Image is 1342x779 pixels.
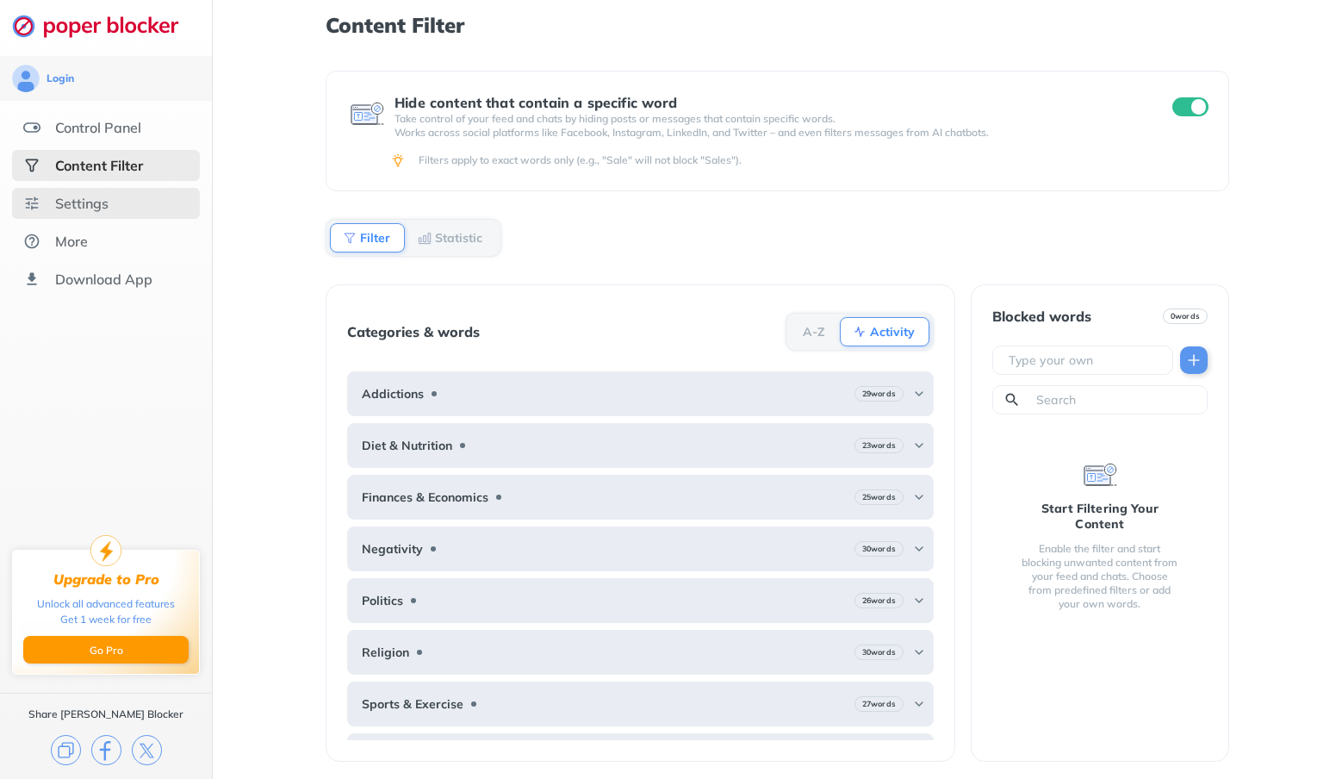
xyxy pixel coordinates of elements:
div: Login [47,72,74,85]
b: Politics [362,594,403,608]
div: More [55,233,88,250]
b: Negativity [362,542,423,556]
b: Diet & Nutrition [362,439,452,452]
input: Search [1034,391,1200,408]
p: Take control of your feed and chats by hiding posts or messages that contain specific words. [395,112,1141,126]
div: Blocked words [992,308,1091,324]
b: Sports & Exercise [362,697,463,711]
b: 25 words [862,491,896,503]
b: Finances & Economics [362,490,488,504]
div: Settings [55,195,109,212]
img: features.svg [23,119,40,136]
img: Filter [343,231,357,245]
div: Content Filter [55,157,143,174]
input: Type your own [1007,352,1165,369]
h1: Content Filter [326,14,1229,36]
img: Statistic [418,231,432,245]
b: 29 words [862,388,896,400]
b: A-Z [803,327,825,337]
div: Unlock all advanced features [37,596,175,612]
img: social-selected.svg [23,157,40,174]
b: Activity [870,327,915,337]
div: Hide content that contain a specific word [395,95,1141,110]
b: 30 words [862,543,896,555]
img: about.svg [23,233,40,250]
img: settings.svg [23,195,40,212]
img: x.svg [132,735,162,765]
img: upgrade-to-pro.svg [90,535,121,566]
div: Control Panel [55,119,141,136]
div: Share [PERSON_NAME] Blocker [28,707,183,721]
img: Activity [853,325,867,339]
img: copy.svg [51,735,81,765]
img: logo-webpage.svg [12,14,197,38]
img: download-app.svg [23,271,40,288]
b: Filter [360,233,390,243]
b: 27 words [862,698,896,710]
b: Religion [362,645,409,659]
img: facebook.svg [91,735,121,765]
b: 30 words [862,646,896,658]
b: 26 words [862,595,896,607]
div: Categories & words [347,324,480,340]
b: 0 words [1171,310,1200,322]
img: avatar.svg [12,65,40,92]
b: 23 words [862,439,896,452]
b: Addictions [362,387,424,401]
div: Enable the filter and start blocking unwanted content from your feed and chats. Choose from prede... [1020,542,1180,611]
button: Go Pro [23,636,189,664]
b: Statistic [435,233,482,243]
p: Works across social platforms like Facebook, Instagram, LinkedIn, and Twitter – and even filters ... [395,126,1141,140]
div: Filters apply to exact words only (e.g., "Sale" will not block "Sales"). [419,153,1205,167]
div: Get 1 week for free [60,612,152,627]
div: Start Filtering Your Content [1020,501,1180,532]
div: Download App [55,271,152,288]
div: Upgrade to Pro [53,571,159,588]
